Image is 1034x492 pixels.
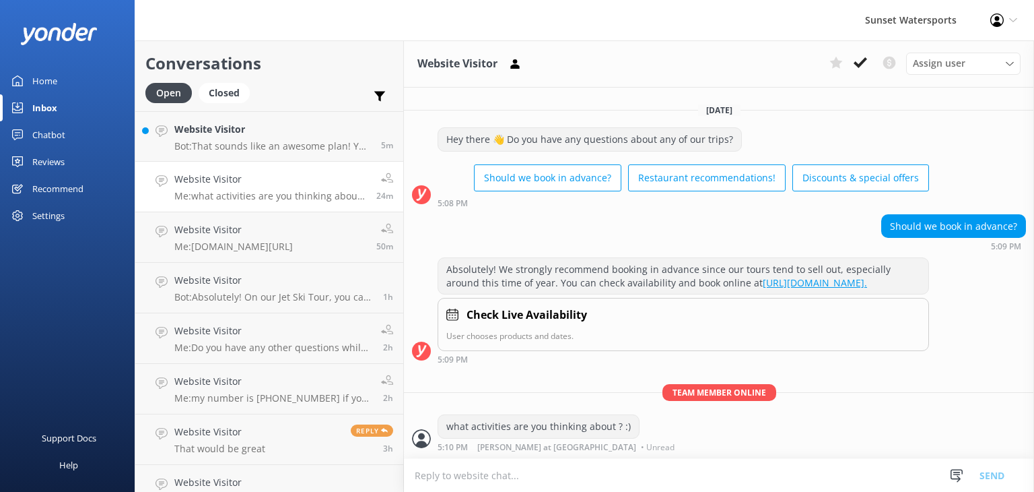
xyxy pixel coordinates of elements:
h4: Website Visitor [174,425,265,439]
div: Oct 04 2025 04:09pm (UTC -05:00) America/Cancun [881,241,1026,251]
span: • Unread [641,443,675,452]
div: Settings [32,202,65,229]
a: Website VisitorBot:That sounds like an awesome plan! You can rent a private sandbar charter for y... [135,111,403,162]
div: Inbox [32,94,57,121]
strong: 5:08 PM [438,199,468,208]
div: Open [145,83,192,103]
span: Oct 04 2025 03:33pm (UTC -05:00) America/Cancun [383,291,393,303]
h4: Website Visitor [174,273,373,288]
a: Website VisitorThat would be greatReply3h [135,414,403,465]
button: Should we book in advance? [474,164,621,191]
a: Closed [199,85,256,100]
div: Oct 04 2025 04:09pm (UTC -05:00) America/Cancun [438,355,929,364]
h4: Website Visitor [174,374,371,389]
p: Bot: Absolutely! On our Jet Ski Tour, you can switch drivers at the multiple scenic stops along t... [174,291,373,303]
div: Oct 04 2025 04:10pm (UTC -05:00) America/Cancun [438,442,678,452]
a: Website VisitorBot:Absolutely! On our Jet Ski Tour, you can switch drivers at the multiple scenic... [135,263,403,313]
div: Reviews [32,148,65,175]
span: Oct 04 2025 04:10pm (UTC -05:00) America/Cancun [376,190,393,202]
h4: Website Visitor [174,222,293,237]
span: [PERSON_NAME] at [GEOGRAPHIC_DATA] [477,443,636,452]
div: Home [32,67,57,94]
span: [DATE] [698,104,740,116]
strong: 5:10 PM [438,443,468,452]
a: Website VisitorMe:[DOMAIN_NAME][URL]50m [135,212,403,263]
span: Team member online [662,384,776,401]
h4: Website Visitor [174,475,373,490]
img: yonder-white-logo.png [20,23,98,45]
strong: 5:09 PM [438,356,468,364]
a: Open [145,85,199,100]
button: Restaurant recommendations! [628,164,786,191]
span: Reply [351,425,393,437]
p: Bot: That sounds like an awesome plan! You can rent a private sandbar charter for your group, whi... [174,140,371,152]
a: Website VisitorMe:Do you have any other questions while I am here? By the way, my name is [PERSON... [135,313,403,364]
a: [URL][DOMAIN_NAME]. [763,276,867,289]
strong: 5:09 PM [991,243,1021,251]
a: Website VisitorMe:what activities are you thinking about ? :)24m [135,162,403,212]
div: Assign User [906,53,1021,74]
div: Absolutely! We strongly recommend booking in advance since our tours tend to sell out, especially... [438,258,928,294]
div: Support Docs [42,425,96,452]
h3: Website Visitor [417,55,497,73]
h4: Website Visitor [174,122,371,137]
p: Me: Do you have any other questions while I am here? By the way, my name is [PERSON_NAME], happy ... [174,342,371,354]
div: Help [59,452,78,479]
span: Oct 04 2025 03:43pm (UTC -05:00) America/Cancun [376,241,393,252]
h2: Conversations [145,51,393,76]
span: Assign user [913,56,965,71]
div: what activities are you thinking about ? :) [438,415,639,438]
p: User chooses products and dates. [446,330,920,342]
p: Me: my number is [PHONE_NUMBER] if you need me [174,392,371,404]
span: Oct 04 2025 01:57pm (UTC -05:00) America/Cancun [383,342,393,353]
div: Oct 04 2025 04:08pm (UTC -05:00) America/Cancun [438,198,929,208]
h4: Website Visitor [174,324,371,338]
span: Oct 04 2025 01:08pm (UTC -05:00) America/Cancun [383,443,393,454]
h4: Website Visitor [174,172,366,187]
div: Recommend [32,175,83,202]
div: Closed [199,83,250,103]
p: Me: what activities are you thinking about ? :) [174,190,366,202]
div: Hey there 👋 Do you have any questions about any of our trips? [438,128,741,151]
span: Oct 04 2025 04:28pm (UTC -05:00) America/Cancun [381,140,393,151]
p: Me: [DOMAIN_NAME][URL] [174,241,293,253]
h4: Check Live Availability [467,307,587,324]
a: Website VisitorMe:my number is [PHONE_NUMBER] if you need me2h [135,364,403,414]
div: Should we book in advance? [882,215,1025,238]
span: Oct 04 2025 01:54pm (UTC -05:00) America/Cancun [383,392,393,404]
p: That would be great [174,443,265,455]
button: Discounts & special offers [792,164,929,191]
div: Chatbot [32,121,65,148]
